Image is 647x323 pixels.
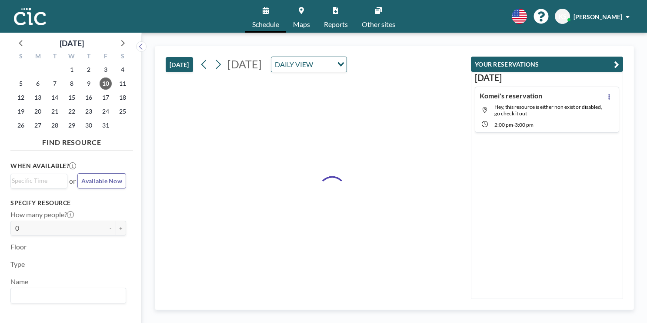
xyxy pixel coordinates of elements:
span: Tuesday, October 28, 2025 [49,119,61,131]
span: Thursday, October 2, 2025 [83,64,95,76]
button: YOUR RESERVATIONS [471,57,623,72]
span: Friday, October 31, 2025 [100,119,112,131]
button: Available Now [77,173,126,188]
span: Hey, this resource is either non exist or disabled, go check it out [494,104,602,117]
span: 2:00 PM [494,121,513,128]
span: Saturday, October 4, 2025 [117,64,129,76]
span: KS [559,13,567,20]
span: Saturday, October 18, 2025 [117,91,129,104]
span: Friday, October 24, 2025 [100,105,112,118]
div: Search for option [11,288,126,303]
input: Search for option [316,59,332,70]
input: Search for option [12,290,121,301]
span: Sunday, October 19, 2025 [15,105,27,118]
div: F [97,51,114,63]
h3: Specify resource [10,199,126,207]
span: - [513,121,515,128]
h3: [DATE] [475,72,619,83]
label: Name [10,277,28,286]
div: S [13,51,30,63]
span: Friday, October 17, 2025 [100,91,112,104]
span: Monday, October 27, 2025 [32,119,44,131]
span: Sunday, October 12, 2025 [15,91,27,104]
span: Monday, October 13, 2025 [32,91,44,104]
span: Friday, October 10, 2025 [100,77,112,90]
span: Wednesday, October 29, 2025 [66,119,78,131]
span: Saturday, October 25, 2025 [117,105,129,118]
span: Sunday, October 26, 2025 [15,119,27,131]
span: 3:00 PM [515,121,534,128]
span: Schedule [252,21,279,28]
span: Thursday, October 9, 2025 [83,77,95,90]
span: Wednesday, October 15, 2025 [66,91,78,104]
label: How many people? [10,210,74,219]
span: Thursday, October 23, 2025 [83,105,95,118]
span: Friday, October 3, 2025 [100,64,112,76]
span: Maps [293,21,310,28]
div: Search for option [271,57,347,72]
span: Tuesday, October 21, 2025 [49,105,61,118]
span: Reports [324,21,348,28]
span: Available Now [81,177,122,185]
span: [DATE] [227,57,262,71]
h4: FIND RESOURCE [10,135,133,147]
label: Floor [10,242,27,251]
button: [DATE] [166,57,193,72]
span: Wednesday, October 1, 2025 [66,64,78,76]
span: Thursday, October 16, 2025 [83,91,95,104]
span: Tuesday, October 14, 2025 [49,91,61,104]
span: Other sites [362,21,395,28]
div: Search for option [11,174,67,187]
span: or [69,177,76,185]
span: Monday, October 6, 2025 [32,77,44,90]
span: [PERSON_NAME] [574,13,622,20]
span: Thursday, October 30, 2025 [83,119,95,131]
span: Wednesday, October 22, 2025 [66,105,78,118]
div: M [30,51,47,63]
span: DAILY VIEW [273,59,315,70]
button: + [116,221,126,236]
span: Tuesday, October 7, 2025 [49,77,61,90]
span: Wednesday, October 8, 2025 [66,77,78,90]
div: [DATE] [60,37,84,49]
input: Search for option [12,176,62,185]
span: Saturday, October 11, 2025 [117,77,129,90]
button: - [105,221,116,236]
img: organization-logo [14,8,46,25]
div: T [47,51,63,63]
div: W [63,51,80,63]
div: T [80,51,97,63]
label: Type [10,260,25,269]
span: Sunday, October 5, 2025 [15,77,27,90]
h4: Komei's reservation [480,91,542,100]
div: S [114,51,131,63]
span: Monday, October 20, 2025 [32,105,44,118]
